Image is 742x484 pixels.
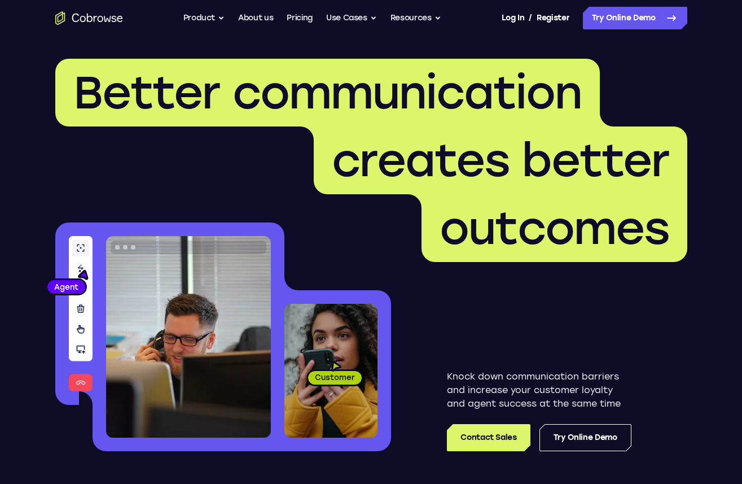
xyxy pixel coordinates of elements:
a: Log In [502,7,524,29]
a: Contact Sales [447,424,530,451]
p: Knock down communication barriers and increase your customer loyalty and agent success at the sam... [447,370,631,411]
button: Use Cases [326,7,377,29]
img: A customer support agent talking on the phone [106,236,271,438]
img: A customer holding their phone [284,304,377,438]
a: Try Online Demo [539,424,631,451]
a: Register [537,7,569,29]
span: Better communication [73,66,582,120]
a: Pricing [287,7,313,29]
img: A series of tools used in co-browsing sessions [69,236,93,391]
a: Go to the home page [55,11,123,25]
a: About us [238,7,273,29]
span: creates better [332,133,669,188]
span: Agent [47,281,85,293]
span: Customer [308,372,362,383]
span: / [529,11,532,25]
button: Resources [390,7,441,29]
a: Try Online Demo [583,7,687,29]
span: outcomes [440,201,669,255]
button: Product [183,7,225,29]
